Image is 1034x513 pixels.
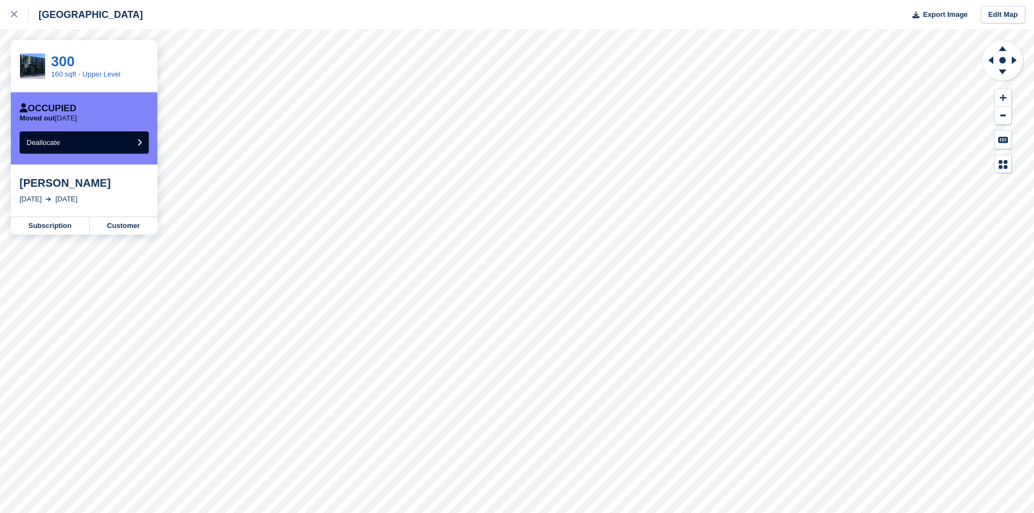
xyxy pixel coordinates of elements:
[46,197,51,201] img: arrow-right-light-icn-cde0832a797a2874e46488d9cf13f60e5c3a73dbe684e267c42b8395dfbc2abf.svg
[55,194,78,205] div: [DATE]
[20,114,55,122] span: Moved out
[995,107,1011,125] button: Zoom Out
[27,138,60,147] span: Deallocate
[906,6,968,24] button: Export Image
[995,155,1011,173] button: Map Legend
[981,6,1025,24] a: Edit Map
[20,54,45,79] img: SQ%20Upper%20Big%20Bull%20Self%20Storage%20Highbridge%20burnham%20on%20sea%20Cheapest%20storage%2...
[11,217,90,235] a: Subscription
[923,9,967,20] span: Export Image
[20,194,42,205] div: [DATE]
[995,89,1011,107] button: Zoom In
[51,70,120,78] a: 160 sqft - Upper Level
[29,8,143,21] div: [GEOGRAPHIC_DATA]
[20,176,149,189] div: [PERSON_NAME]
[51,53,74,69] a: 300
[20,114,77,123] p: [DATE]
[20,103,77,114] div: Occupied
[20,131,149,154] button: Deallocate
[90,217,157,235] a: Customer
[995,131,1011,149] button: Keyboard Shortcuts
